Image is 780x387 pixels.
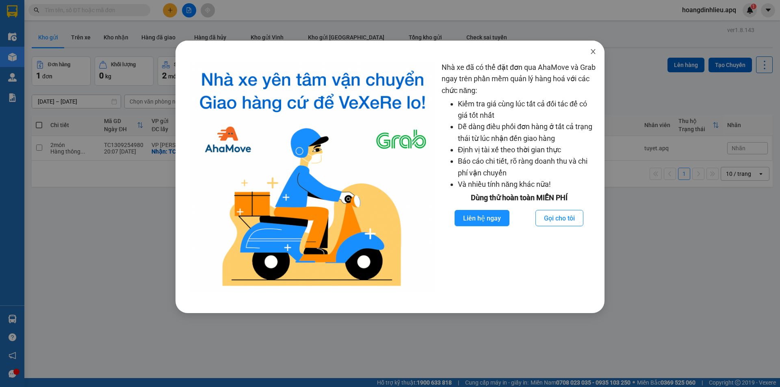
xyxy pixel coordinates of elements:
button: Liên hệ ngay [455,210,509,226]
span: Gọi cho tôi [544,213,575,223]
div: Dùng thử hoàn toàn MIỄN PHÍ [442,192,596,203]
div: Nhà xe đã có thể đặt đơn qua AhaMove và Grab ngay trên phần mềm quản lý hàng hoá với các chức năng: [442,62,596,293]
li: Báo cáo chi tiết, rõ ràng doanh thu và chi phí vận chuyển [458,156,596,179]
img: logo [190,62,435,293]
span: close [590,48,596,55]
button: Gọi cho tôi [535,210,583,226]
span: Liên hệ ngay [463,213,501,223]
li: Định vị tài xế theo thời gian thực [458,144,596,156]
li: Dễ dàng điều phối đơn hàng ở tất cả trạng thái từ lúc nhận đến giao hàng [458,121,596,144]
li: Và nhiều tính năng khác nữa! [458,179,596,190]
button: Close [582,41,604,63]
li: Kiểm tra giá cùng lúc tất cả đối tác để có giá tốt nhất [458,98,596,121]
